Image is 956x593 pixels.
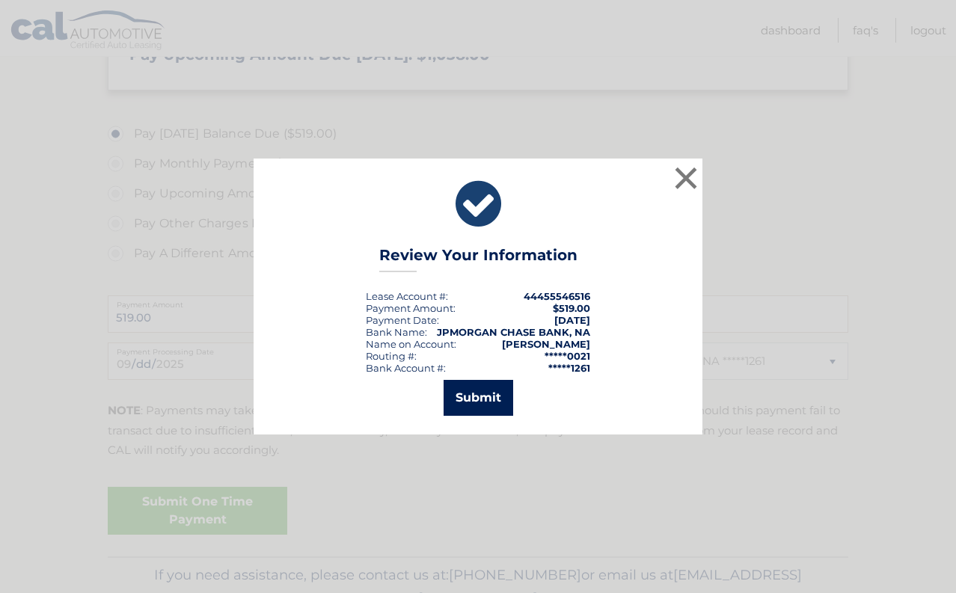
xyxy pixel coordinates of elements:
[366,290,448,302] div: Lease Account #:
[366,302,456,314] div: Payment Amount:
[366,314,437,326] span: Payment Date
[524,290,590,302] strong: 44455546516
[553,302,590,314] span: $519.00
[366,326,427,338] div: Bank Name:
[444,380,513,416] button: Submit
[366,314,439,326] div: :
[554,314,590,326] span: [DATE]
[437,326,590,338] strong: JPMORGAN CHASE BANK, NA
[502,338,590,350] strong: [PERSON_NAME]
[366,350,417,362] div: Routing #:
[366,338,456,350] div: Name on Account:
[366,362,446,374] div: Bank Account #:
[671,163,701,193] button: ×
[379,246,577,272] h3: Review Your Information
